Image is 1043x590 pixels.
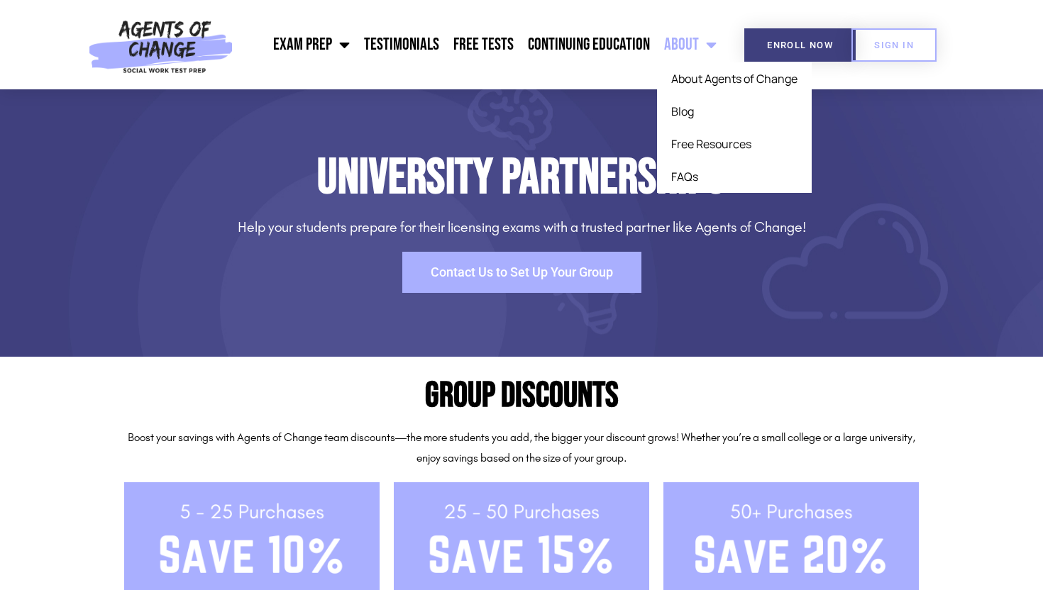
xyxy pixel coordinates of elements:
[657,62,812,193] ul: About
[124,217,919,238] p: Help your students prepare for their licensing exams with a trusted partner like Agents of Change!
[657,128,812,160] a: Free Resources
[874,40,914,50] span: SIGN IN
[446,27,521,62] a: Free Tests
[357,27,446,62] a: Testimonials
[657,95,812,128] a: Blog
[138,378,905,413] h2: Group Discounts
[266,27,357,62] a: Exam Prep
[124,428,919,469] p: Boost your savings with Agents of Change team discounts—the more students you add, the bigger you...
[851,28,937,62] a: SIGN IN
[402,252,641,293] a: Contact Us to Set Up Your Group
[657,160,812,193] a: FAQs
[124,153,919,203] h1: University Partnerships
[657,62,812,95] a: About Agents of Change
[744,28,856,62] a: Enroll Now
[521,27,657,62] a: Continuing Education
[657,27,724,62] a: About
[767,40,833,50] span: Enroll Now
[240,27,724,62] nav: Menu
[431,266,613,279] span: Contact Us to Set Up Your Group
